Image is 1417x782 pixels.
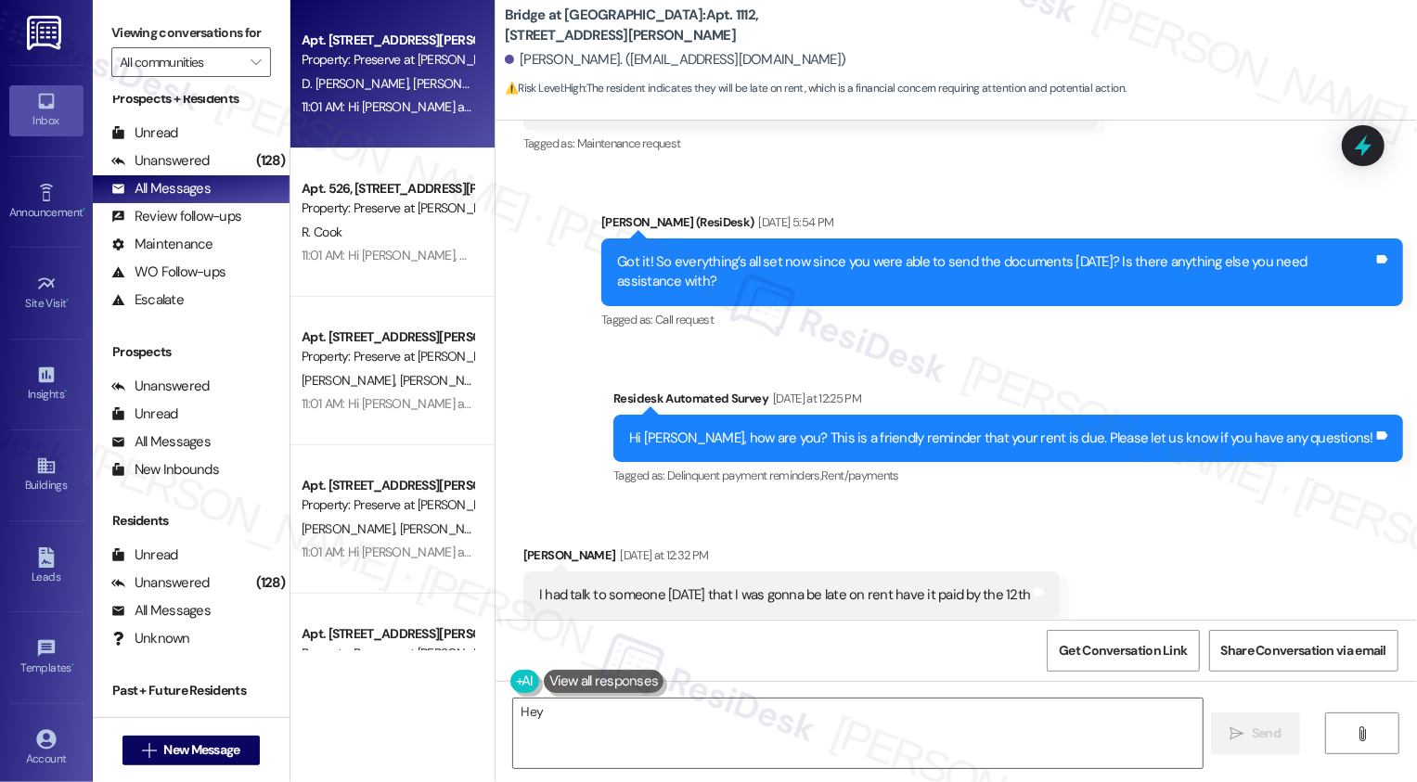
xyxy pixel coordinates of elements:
[629,429,1373,448] div: Hi [PERSON_NAME], how are you? This is a friendly reminder that your rent is due. Please let us k...
[302,327,473,347] div: Apt. [STREET_ADDRESS][PERSON_NAME]
[9,268,84,318] a: Site Visit •
[1221,641,1386,660] span: Share Conversation via email
[111,290,184,310] div: Escalate
[163,740,239,760] span: New Message
[399,372,492,389] span: [PERSON_NAME]
[1252,724,1281,743] span: Send
[111,263,225,282] div: WO Follow-ups
[1230,726,1244,741] i: 
[122,736,260,765] button: New Message
[399,520,492,537] span: [PERSON_NAME]
[93,89,290,109] div: Prospects + Residents
[251,55,261,70] i: 
[505,6,876,45] b: Bridge at [GEOGRAPHIC_DATA]: Apt. 1112, [STREET_ADDRESS][PERSON_NAME]
[302,179,473,199] div: Apt. 526, [STREET_ADDRESS][PERSON_NAME]
[111,19,271,47] label: Viewing conversations for
[71,659,74,672] span: •
[1047,630,1199,672] button: Get Conversation Link
[111,179,211,199] div: All Messages
[64,385,67,398] span: •
[9,724,84,774] a: Account
[93,342,290,362] div: Prospects
[27,16,65,50] img: ResiDesk Logo
[539,585,1031,605] div: I had talk to someone [DATE] that I was gonna be late on rent have it paid by the 12th
[111,404,178,424] div: Unread
[302,75,413,92] span: D. [PERSON_NAME]
[302,347,473,366] div: Property: Preserve at [PERSON_NAME][GEOGRAPHIC_DATA]
[613,462,1403,489] div: Tagged as:
[754,212,834,232] div: [DATE] 5:54 PM
[9,85,84,135] a: Inbox
[302,199,473,218] div: Property: Preserve at [PERSON_NAME][GEOGRAPHIC_DATA]
[111,714,224,734] div: Past Residents
[523,545,1061,571] div: [PERSON_NAME]
[111,573,210,593] div: Unanswered
[577,135,681,151] span: Maintenance request
[9,359,84,409] a: Insights •
[302,624,473,644] div: Apt. [STREET_ADDRESS][PERSON_NAME]
[93,511,290,531] div: Residents
[601,306,1403,333] div: Tagged as:
[111,151,210,171] div: Unanswered
[302,372,400,389] span: [PERSON_NAME]
[251,147,290,175] div: (128)
[1356,726,1370,741] i: 
[505,50,846,70] div: [PERSON_NAME]. ([EMAIL_ADDRESS][DOMAIN_NAME])
[302,50,473,70] div: Property: Preserve at [PERSON_NAME][GEOGRAPHIC_DATA]
[302,224,341,240] span: R. Cook
[111,235,213,254] div: Maintenance
[513,699,1203,768] textarea: Hey
[617,252,1373,292] div: Got it! So everything’s all set now since you were able to send the documents [DATE]? Is there an...
[142,743,156,758] i: 
[523,130,1097,157] div: Tagged as:
[615,545,708,565] div: [DATE] at 12:32 PM
[413,75,601,92] span: [PERSON_NAME] [PERSON_NAME]
[251,569,290,597] div: (128)
[111,207,241,226] div: Review follow-ups
[9,450,84,500] a: Buildings
[111,123,178,143] div: Unread
[67,294,70,307] span: •
[93,681,290,700] div: Past + Future Residents
[1211,712,1301,754] button: Send
[302,476,473,495] div: Apt. [STREET_ADDRESS][PERSON_NAME]
[601,212,1403,238] div: [PERSON_NAME] (ResiDesk)
[111,545,178,565] div: Unread
[768,389,861,408] div: [DATE] at 12:25 PM
[111,432,211,452] div: All Messages
[302,31,473,50] div: Apt. [STREET_ADDRESS][PERSON_NAME]
[111,601,211,621] div: All Messages
[120,47,241,77] input: All communities
[655,312,714,327] span: Call request
[505,81,585,96] strong: ⚠️ Risk Level: High
[9,542,84,592] a: Leads
[111,629,190,648] div: Unknown
[505,79,1127,98] span: : The resident indicates they will be late on rent, which is a financial concern requiring attent...
[302,520,400,537] span: [PERSON_NAME]
[523,619,1061,646] div: Tagged as:
[111,377,210,396] div: Unanswered
[83,203,85,216] span: •
[9,633,84,683] a: Templates •
[667,468,821,483] span: Delinquent payment reminders ,
[302,644,473,663] div: Property: Preserve at [PERSON_NAME][GEOGRAPHIC_DATA]
[111,460,219,480] div: New Inbounds
[821,468,899,483] span: Rent/payments
[613,389,1403,415] div: Residesk Automated Survey
[302,495,473,515] div: Property: Preserve at [PERSON_NAME][GEOGRAPHIC_DATA]
[1059,641,1187,660] span: Get Conversation Link
[1209,630,1398,672] button: Share Conversation via email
